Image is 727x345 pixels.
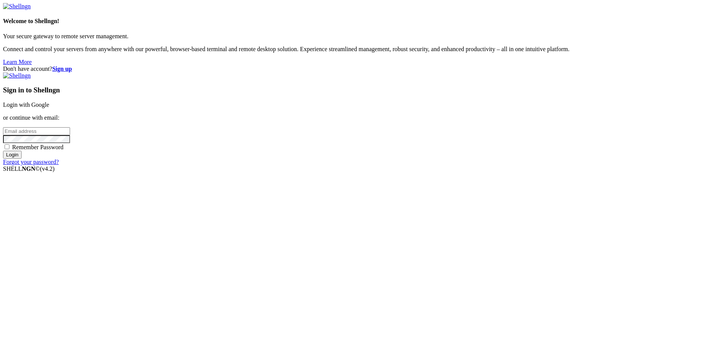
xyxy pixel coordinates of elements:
span: 4.2.0 [40,165,55,172]
h4: Welcome to Shellngn! [3,18,724,25]
img: Shellngn [3,3,31,10]
p: or continue with email: [3,114,724,121]
a: Forgot your password? [3,159,59,165]
span: Remember Password [12,144,64,150]
div: Don't have account? [3,66,724,72]
input: Remember Password [5,144,9,149]
input: Email address [3,127,70,135]
a: Login with Google [3,101,49,108]
h3: Sign in to Shellngn [3,86,724,94]
p: Your secure gateway to remote server management. [3,33,724,40]
b: NGN [22,165,36,172]
a: Learn More [3,59,32,65]
p: Connect and control your servers from anywhere with our powerful, browser-based terminal and remo... [3,46,724,53]
img: Shellngn [3,72,31,79]
input: Login [3,151,22,159]
span: SHELL © [3,165,55,172]
a: Sign up [52,66,72,72]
